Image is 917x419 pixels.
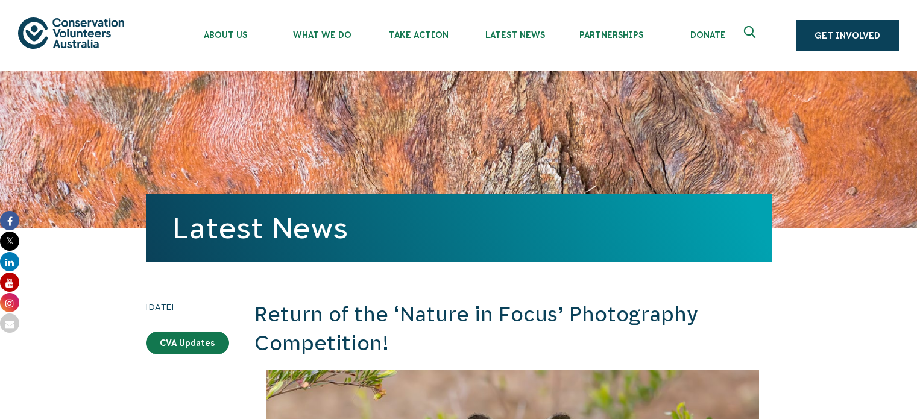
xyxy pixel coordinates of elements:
[744,26,759,45] span: Expand search box
[254,300,772,358] h2: Return of the ‘Nature in Focus’ Photography Competition!
[796,20,899,51] a: Get Involved
[563,30,660,40] span: Partnerships
[370,30,467,40] span: Take Action
[737,21,766,50] button: Expand search box Close search box
[177,30,274,40] span: About Us
[660,30,756,40] span: Donate
[467,30,563,40] span: Latest News
[18,17,124,48] img: logo.svg
[172,212,348,244] a: Latest News
[146,300,229,313] time: [DATE]
[274,30,370,40] span: What We Do
[146,332,229,354] a: CVA Updates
